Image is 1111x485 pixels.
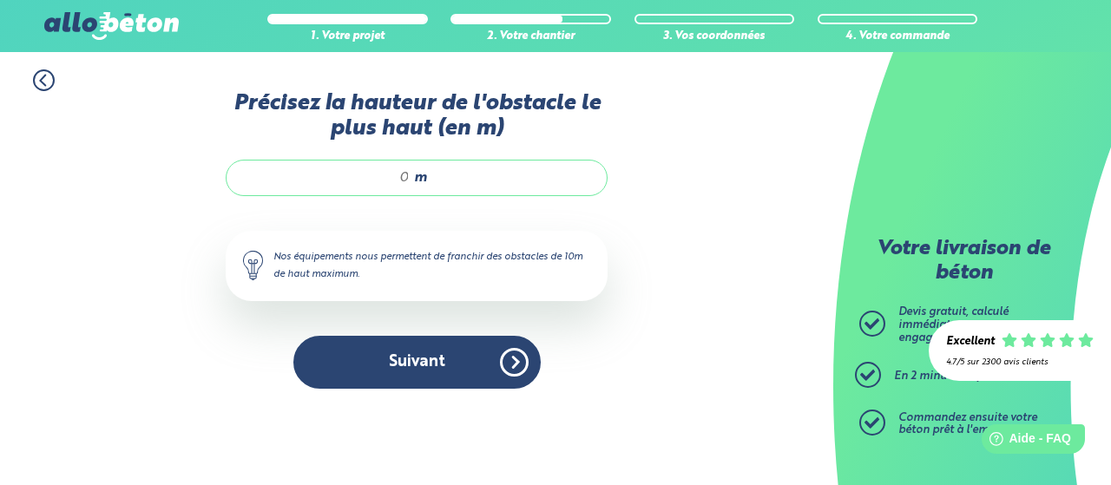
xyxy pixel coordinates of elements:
[957,417,1092,466] iframe: Help widget launcher
[44,12,178,40] img: allobéton
[634,30,795,43] div: 3. Vos coordonnées
[293,336,541,389] button: Suivant
[226,231,608,300] div: Nos équipements nous permettent de franchir des obstacles de 10m de haut maximum.
[226,91,608,142] label: Précisez la hauteur de l'obstacle le plus haut (en m)
[414,170,427,186] span: m
[244,169,410,187] input: 0
[450,30,611,43] div: 2. Votre chantier
[267,30,428,43] div: 1. Votre projet
[818,30,978,43] div: 4. Votre commande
